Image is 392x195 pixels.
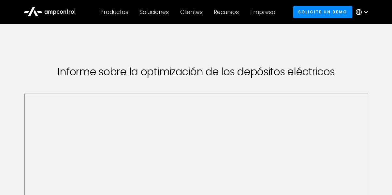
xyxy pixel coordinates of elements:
[293,6,352,18] a: Solicite un demo
[214,8,239,16] div: Recursos
[100,8,128,16] div: Productos
[180,8,203,16] div: Clientes
[139,8,169,16] div: Soluciones
[250,8,275,16] div: Empresa
[24,66,368,78] h1: Informe sobre la optimización de los depósitos eléctricos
